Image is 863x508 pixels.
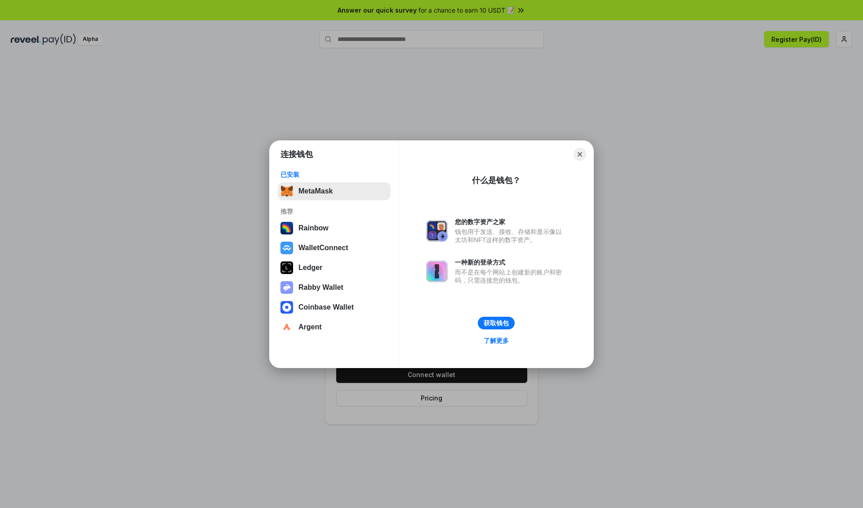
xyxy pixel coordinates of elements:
[278,298,391,316] button: Coinbase Wallet
[280,321,293,333] img: svg+xml,%3Csvg%20width%3D%2228%22%20height%3D%2228%22%20viewBox%3D%220%200%2028%2028%22%20fill%3D...
[478,335,514,346] a: 了解更多
[280,222,293,234] img: svg+xml,%3Csvg%20width%3D%22120%22%20height%3D%22120%22%20viewBox%3D%220%200%20120%20120%22%20fil...
[278,279,391,297] button: Rabby Wallet
[472,175,520,186] div: 什么是钱包？
[280,207,388,216] div: 推荐
[574,148,586,161] button: Close
[298,187,333,195] div: MetaMask
[455,218,566,226] div: 您的数字资产之家
[455,268,566,284] div: 而不是在每个网站上创建新的账户和密码，只需连接您的钱包。
[426,220,448,242] img: svg+xml,%3Csvg%20xmlns%3D%22http%3A%2F%2Fwww.w3.org%2F2000%2Fsvg%22%20fill%3D%22none%22%20viewBox...
[280,261,293,274] img: svg+xml,%3Csvg%20xmlns%3D%22http%3A%2F%2Fwww.w3.org%2F2000%2Fsvg%22%20width%3D%2228%22%20height%3...
[278,259,391,277] button: Ledger
[298,224,329,232] div: Rainbow
[484,337,509,345] div: 了解更多
[280,242,293,254] img: svg+xml,%3Csvg%20width%3D%2228%22%20height%3D%2228%22%20viewBox%3D%220%200%2028%2028%22%20fill%3D...
[278,182,391,200] button: MetaMask
[298,244,348,252] div: WalletConnect
[278,318,391,336] button: Argent
[280,281,293,294] img: svg+xml,%3Csvg%20xmlns%3D%22http%3A%2F%2Fwww.w3.org%2F2000%2Fsvg%22%20fill%3D%22none%22%20viewBox...
[280,301,293,314] img: svg+xml,%3Csvg%20width%3D%2228%22%20height%3D%2228%22%20viewBox%3D%220%200%2028%2028%22%20fill%3D...
[455,228,566,244] div: 钱包用于发送、接收、存储和显示像以太坊和NFT这样的数字资产。
[280,171,388,179] div: 已安装
[280,149,313,160] h1: 连接钱包
[298,264,322,272] div: Ledger
[278,239,391,257] button: WalletConnect
[298,283,343,292] div: Rabby Wallet
[280,185,293,198] img: svg+xml,%3Csvg%20fill%3D%22none%22%20height%3D%2233%22%20viewBox%3D%220%200%2035%2033%22%20width%...
[278,219,391,237] button: Rainbow
[484,319,509,327] div: 获取钱包
[426,261,448,282] img: svg+xml,%3Csvg%20xmlns%3D%22http%3A%2F%2Fwww.w3.org%2F2000%2Fsvg%22%20fill%3D%22none%22%20viewBox...
[298,303,354,311] div: Coinbase Wallet
[478,317,515,329] button: 获取钱包
[298,323,322,331] div: Argent
[455,258,566,266] div: 一种新的登录方式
